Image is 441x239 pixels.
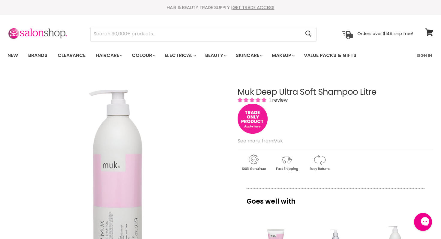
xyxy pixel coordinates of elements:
a: Muk [273,137,283,144]
a: Value Packs & Gifts [299,49,361,62]
p: Goes well with [247,188,424,208]
iframe: Gorgias live chat messenger [411,211,435,233]
a: Haircare [91,49,126,62]
h1: Muk Deep Ultra Soft Shampoo Litre [238,88,433,97]
a: Clearance [53,49,90,62]
input: Search [91,27,300,41]
a: Beauty [201,49,230,62]
ul: Main menu [3,47,387,64]
a: New [3,49,22,62]
a: GET TRADE ACCESS [232,4,274,10]
span: 1 review [268,97,288,103]
a: Makeup [267,49,298,62]
img: shipping.gif [271,154,302,172]
img: returns.gif [304,154,335,172]
a: Sign In [413,49,436,62]
span: See more from [238,137,283,144]
p: Orders over $149 ship free! [357,31,413,36]
a: Colour [127,49,159,62]
button: Search [300,27,316,41]
form: Product [90,27,316,41]
span: 5.00 stars [238,97,268,103]
a: Brands [24,49,52,62]
img: tradeonly_small.jpg [238,104,268,134]
a: Skincare [231,49,266,62]
img: genuine.gif [238,154,269,172]
a: Electrical [160,49,199,62]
